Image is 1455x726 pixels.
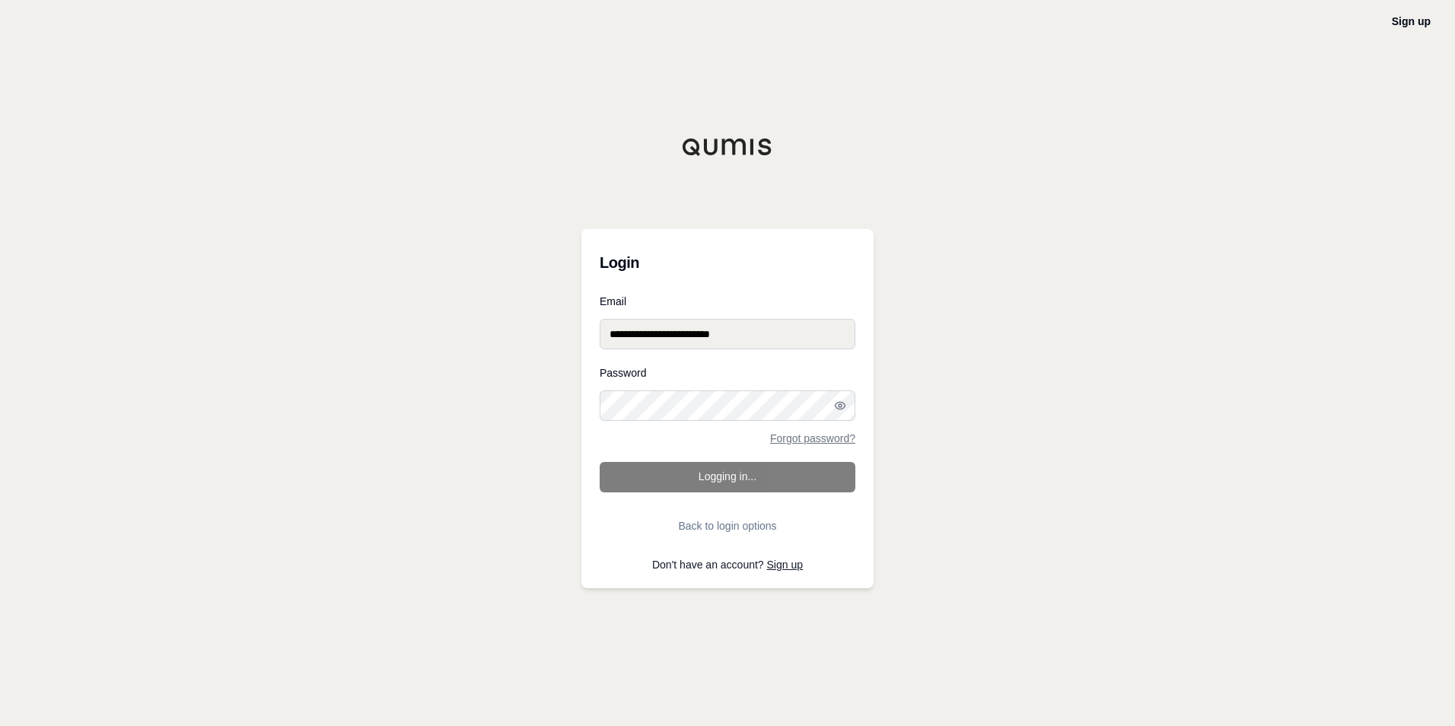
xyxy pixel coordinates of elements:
[600,247,855,278] h3: Login
[600,368,855,378] label: Password
[682,138,773,156] img: Qumis
[600,296,855,307] label: Email
[770,433,855,444] a: Forgot password?
[600,559,855,570] p: Don't have an account?
[767,559,803,571] a: Sign up
[1392,15,1431,27] a: Sign up
[600,511,855,541] button: Back to login options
